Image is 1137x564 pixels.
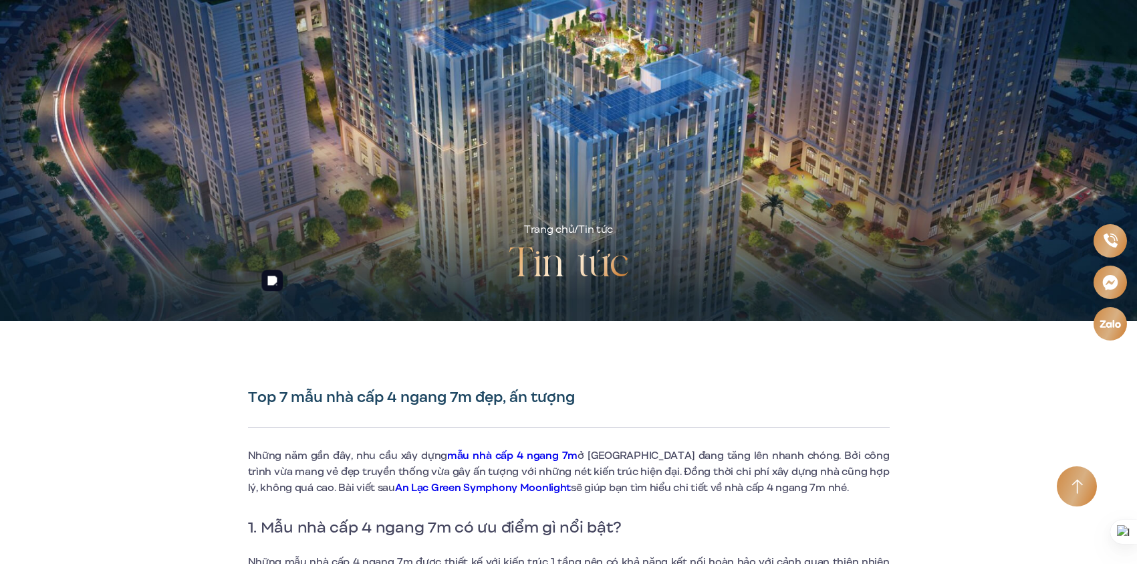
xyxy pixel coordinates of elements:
span: Những năm gần đây, nhu cầu xây dựng [248,448,447,463]
img: Arrow icon [1071,479,1083,494]
a: Trang chủ [524,222,574,237]
div: / [524,222,613,238]
span: Tin tức [578,222,613,237]
img: Zalo icon [1099,320,1121,328]
span: 1. Mẫu nhà cấp 4 ngang 7m có ưu điểm gì nổi bật? [248,516,622,539]
a: mẫu nhà cấp 4 ngang 7m [447,448,578,463]
h2: Tin tức [509,238,629,292]
img: Messenger icon [1102,274,1118,290]
a: An Lạc Green Symphony Moonlight [395,480,571,495]
span: ở [GEOGRAPHIC_DATA] đang tăng lên nhanh chóng. Bởi công trình vừa mang vẻ đẹp truyền thống vừa gâ... [248,448,890,495]
h1: Top 7 mẫu nhà cấp 4 ngang 7m đẹp, ấn tượng [248,388,890,407]
img: Phone icon [1103,233,1117,248]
